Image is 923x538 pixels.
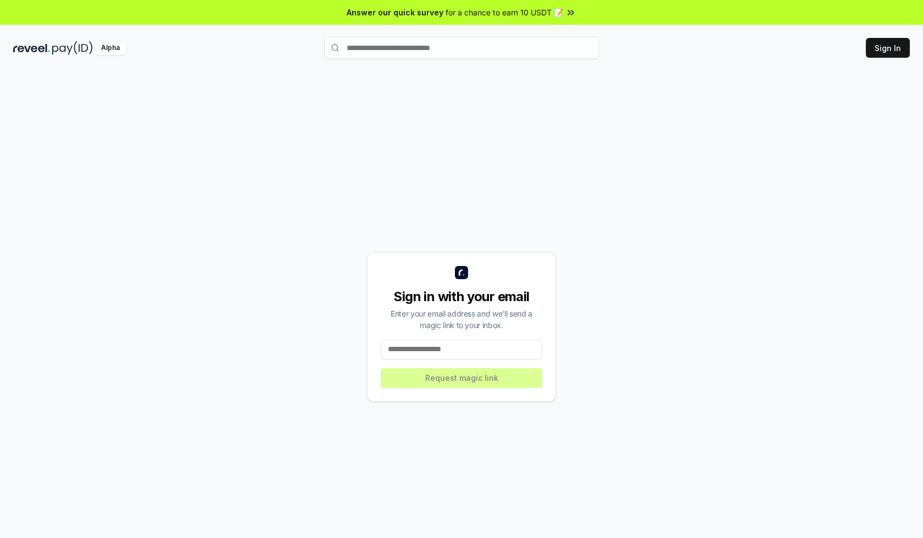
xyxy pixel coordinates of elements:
[347,7,443,18] span: Answer our quick survey
[866,38,910,58] button: Sign In
[95,41,126,55] div: Alpha
[381,288,542,306] div: Sign in with your email
[13,41,50,55] img: reveel_dark
[381,308,542,331] div: Enter your email address and we’ll send a magic link to your inbox.
[52,41,93,55] img: pay_id
[446,7,563,18] span: for a chance to earn 10 USDT 📝
[455,266,468,279] img: logo_small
